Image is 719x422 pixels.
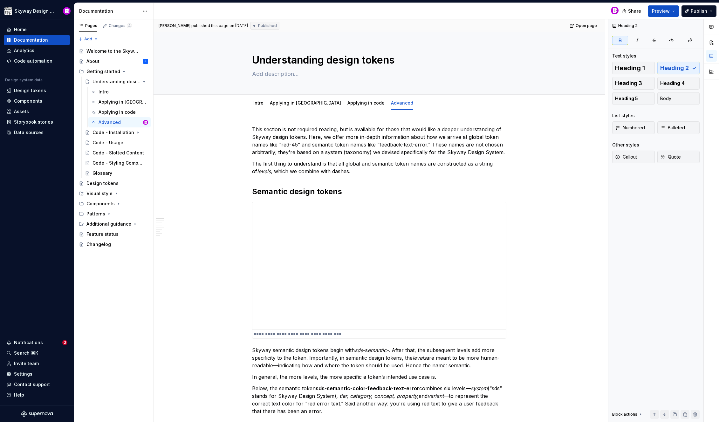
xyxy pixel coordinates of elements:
[76,56,151,66] a: AboutJL
[88,87,151,97] a: Intro
[84,37,92,42] span: Add
[63,7,71,15] img: Bobby Davis
[615,65,645,71] span: Heading 1
[252,385,506,415] p: Below, the semantic token combines six levels— (“sds” stands for Skyway Design System) and —to re...
[4,348,70,358] button: Search ⌘K
[82,168,151,178] a: Glossary
[612,92,655,105] button: Heading 5
[4,24,70,35] a: Home
[76,66,151,77] div: Getting started
[612,53,636,59] div: Text styles
[88,107,151,117] a: Applying in code
[86,190,113,197] div: Visual style
[14,360,39,367] div: Invite team
[76,178,151,188] a: Design tokens
[257,168,271,174] em: levels
[657,77,700,90] button: Heading 4
[4,45,70,56] a: Analytics
[15,8,55,14] div: Skyway Design System
[4,358,70,369] a: Invite team
[76,219,151,229] div: Additional guidance
[612,77,655,90] button: Heading 3
[355,347,363,353] em: sds
[612,121,655,134] button: Numbered
[14,108,29,115] div: Assets
[14,87,46,94] div: Design tokens
[4,56,70,66] a: Code automation
[88,117,151,127] a: AdvancedBobby Davis
[92,129,134,136] div: Code - Installation
[99,89,109,95] div: Intro
[86,201,115,207] div: Components
[14,350,38,356] div: Search ⌘K
[619,5,645,17] button: Share
[4,85,70,96] a: Design tokens
[145,58,147,65] div: JL
[471,385,488,391] em: system
[14,119,53,125] div: Storybook stories
[14,26,27,33] div: Home
[336,393,419,399] em: , tier, category, concept, property,
[92,170,112,176] div: Glossary
[657,121,700,134] button: Bulleted
[576,23,597,28] span: Open page
[86,231,119,237] div: Feature status
[251,52,505,68] textarea: Understanding design tokens
[82,158,151,168] a: Code - Styling Components
[76,46,151,56] a: Welcome to the Skyway Design System!
[109,23,132,28] div: Changes
[14,392,24,398] div: Help
[76,229,151,239] a: Feature status
[21,411,53,417] svg: Supernova Logo
[4,127,70,138] a: Data sources
[76,239,151,249] a: Changelog
[191,23,248,28] div: published this page on [DATE]
[267,96,344,109] div: Applying in [GEOGRAPHIC_DATA]
[652,8,670,14] span: Preview
[62,340,67,345] span: 2
[615,95,638,102] span: Heading 5
[14,371,32,377] div: Settings
[79,23,97,28] div: Pages
[82,138,151,148] a: Code - Usage
[615,154,637,160] span: Callout
[99,109,136,115] div: Applying in code
[4,117,70,127] a: Storybook stories
[5,78,43,83] div: Design system data
[86,68,120,75] div: Getting started
[86,180,119,187] div: Design tokens
[612,62,655,74] button: Heading 1
[86,58,99,65] div: About
[86,221,131,227] div: Additional guidance
[345,96,387,109] div: Applying in code
[347,100,385,105] a: Applying in code
[76,199,151,209] div: Components
[82,77,151,87] a: Understanding design tokens
[251,96,266,109] div: Intro
[14,58,52,64] div: Code automation
[258,23,277,28] span: Published
[88,97,151,107] a: Applying in [GEOGRAPHIC_DATA]
[615,80,642,86] span: Heading 3
[368,347,389,353] em: emantic-
[657,151,700,163] button: Quote
[4,106,70,117] a: Assets
[99,99,147,105] div: Applying in [GEOGRAPHIC_DATA]
[76,35,100,44] button: Add
[82,148,151,158] a: Code - Slotted Content
[4,35,70,45] a: Documentation
[388,96,416,109] div: Advanced
[14,339,43,346] div: Notifications
[143,120,148,125] img: Bobby Davis
[79,8,139,14] div: Documentation
[612,142,639,148] div: Other styles
[86,48,139,54] div: Welcome to the Skyway Design System!
[391,100,413,105] a: Advanced
[611,7,619,14] img: Bobby Davis
[252,187,506,197] h2: Semantic design tokens
[252,160,506,175] p: The first thing to understand is that all global and semantic token names are constructed as a st...
[76,209,151,219] div: Patterns
[76,188,151,199] div: Visual style
[4,337,70,348] button: Notifications2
